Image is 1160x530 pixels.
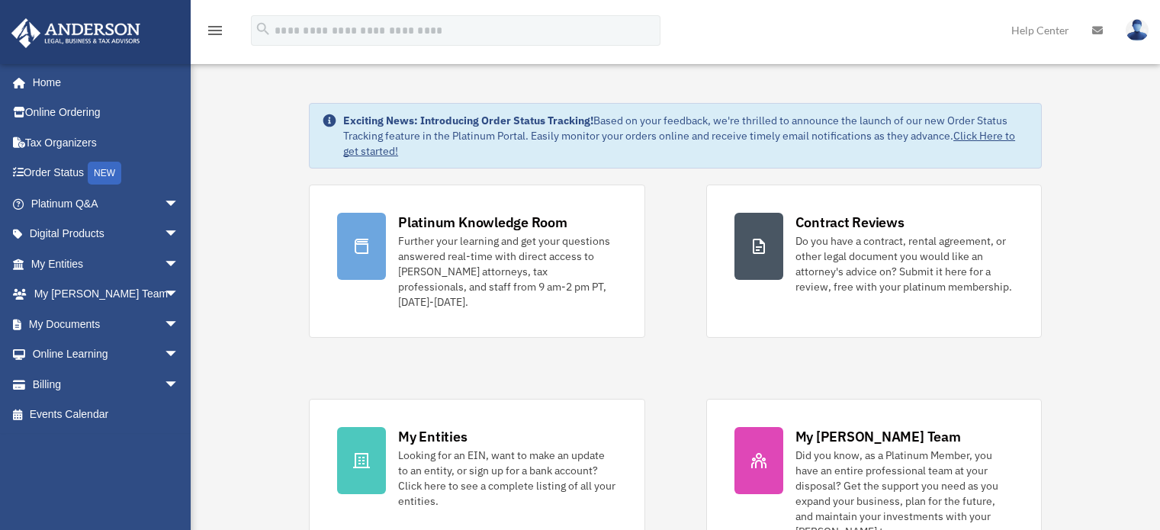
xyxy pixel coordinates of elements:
[11,67,194,98] a: Home
[164,309,194,340] span: arrow_drop_down
[11,127,202,158] a: Tax Organizers
[398,233,616,310] div: Further your learning and get your questions answered real-time with direct access to [PERSON_NAM...
[11,400,202,430] a: Events Calendar
[795,233,1014,294] div: Do you have a contract, rental agreement, or other legal document you would like an attorney's ad...
[11,98,202,128] a: Online Ordering
[343,114,593,127] strong: Exciting News: Introducing Order Status Tracking!
[11,158,202,189] a: Order StatusNEW
[11,219,202,249] a: Digital Productsarrow_drop_down
[164,369,194,400] span: arrow_drop_down
[11,309,202,339] a: My Documentsarrow_drop_down
[795,213,905,232] div: Contract Reviews
[164,188,194,220] span: arrow_drop_down
[11,369,202,400] a: Billingarrow_drop_down
[11,339,202,370] a: Online Learningarrow_drop_down
[343,129,1015,158] a: Click Here to get started!
[343,113,1029,159] div: Based on your feedback, we're thrilled to announce the launch of our new Order Status Tracking fe...
[398,213,567,232] div: Platinum Knowledge Room
[706,185,1042,338] a: Contract Reviews Do you have a contract, rental agreement, or other legal document you would like...
[11,249,202,279] a: My Entitiesarrow_drop_down
[11,188,202,219] a: Platinum Q&Aarrow_drop_down
[7,18,145,48] img: Anderson Advisors Platinum Portal
[88,162,121,185] div: NEW
[11,279,202,310] a: My [PERSON_NAME] Teamarrow_drop_down
[398,427,467,446] div: My Entities
[206,27,224,40] a: menu
[164,219,194,250] span: arrow_drop_down
[164,249,194,280] span: arrow_drop_down
[795,427,961,446] div: My [PERSON_NAME] Team
[398,448,616,509] div: Looking for an EIN, want to make an update to an entity, or sign up for a bank account? Click her...
[1126,19,1149,41] img: User Pic
[309,185,644,338] a: Platinum Knowledge Room Further your learning and get your questions answered real-time with dire...
[255,21,272,37] i: search
[206,21,224,40] i: menu
[164,279,194,310] span: arrow_drop_down
[164,339,194,371] span: arrow_drop_down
